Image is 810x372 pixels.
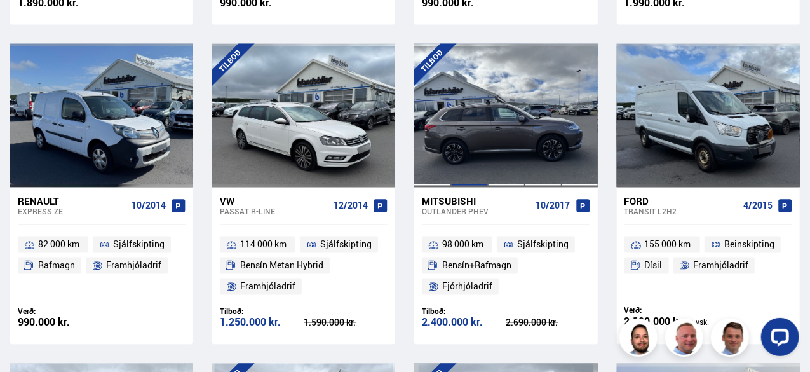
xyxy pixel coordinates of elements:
[624,317,718,328] div: 2.190.000 kr.
[220,307,304,317] div: Tilboð:
[743,201,773,211] span: 4/2015
[724,237,774,252] span: Beinskipting
[693,258,748,273] span: Framhjóladrif
[442,258,511,273] span: Bensín+Rafmagn
[132,201,166,211] span: 10/2014
[751,313,804,366] iframe: LiveChat chat widget
[517,237,569,252] span: Sjálfskipting
[212,188,395,345] a: VW Passat R-LINE 12/2014 114 000 km. Sjálfskipting Bensín Metan Hybrid Framhjóladrif Tilboð: 1.25...
[220,196,328,207] div: VW
[422,207,530,216] div: Outlander PHEV
[536,201,570,211] span: 10/2017
[113,237,165,252] span: Sjálfskipting
[617,188,800,345] a: Ford Transit L2H2 4/2015 155 000 km. Beinskipting Dísil Framhjóladrif Verð: 2.190.000 kr.án vsk.
[240,258,323,273] span: Bensín Metan Hybrid
[18,317,102,328] div: 990.000 kr.
[624,306,718,315] div: Verð:
[106,258,161,273] span: Framhjóladrif
[645,237,694,252] span: 155 000 km.
[506,319,590,327] div: 2.690.000 kr.
[422,317,506,328] div: 2.400.000 kr.
[621,320,659,359] img: nhp88E3Fdnt1Opn2.png
[304,319,388,327] div: 1.590.000 kr.
[220,317,304,328] div: 1.250.000 kr.
[320,237,372,252] span: Sjálfskipting
[713,320,751,359] img: FbJEzSuNWCJXmdc-.webp
[442,279,492,294] span: Fjórhjóladrif
[422,196,530,207] div: Mitsubishi
[220,207,328,216] div: Passat R-LINE
[624,207,738,216] div: Transit L2H2
[18,307,102,317] div: Verð:
[645,258,663,273] span: Dísil
[10,188,193,345] a: Renault Express ZE 10/2014 82 000 km. Sjálfskipting Rafmagn Framhjóladrif Verð: 990.000 kr.
[240,237,289,252] span: 114 000 km.
[667,320,705,359] img: siFngHWaQ9KaOqBr.png
[38,258,75,273] span: Rafmagn
[334,201,368,211] span: 12/2014
[38,237,82,252] span: 82 000 km.
[685,317,710,327] span: án vsk.
[624,196,738,207] div: Ford
[422,307,506,317] div: Tilboð:
[18,196,126,207] div: Renault
[414,188,597,345] a: Mitsubishi Outlander PHEV 10/2017 98 000 km. Sjálfskipting Bensín+Rafmagn Fjórhjóladrif Tilboð: 2...
[442,237,486,252] span: 98 000 km.
[240,279,295,294] span: Framhjóladrif
[18,207,126,216] div: Express ZE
